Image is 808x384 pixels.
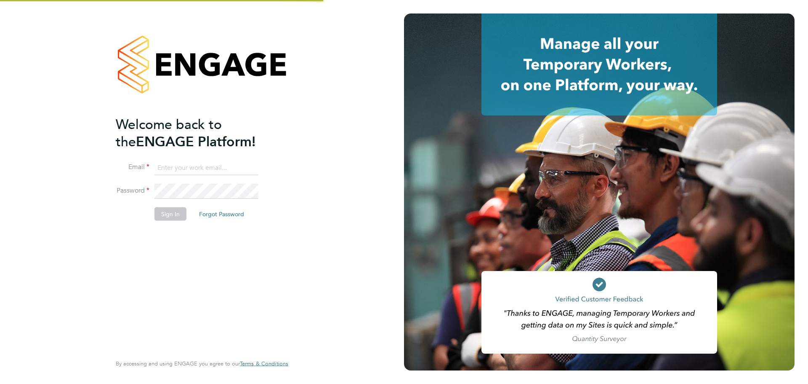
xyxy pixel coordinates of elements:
label: Password [116,186,149,195]
a: Terms & Conditions [240,360,288,367]
span: Welcome back to the [116,116,222,150]
input: Enter your work email... [154,160,258,175]
button: Sign In [154,207,186,221]
h2: ENGAGE Platform! [116,115,280,150]
button: Forgot Password [192,207,251,221]
label: Email [116,163,149,172]
span: By accessing and using ENGAGE you agree to our [116,360,288,367]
